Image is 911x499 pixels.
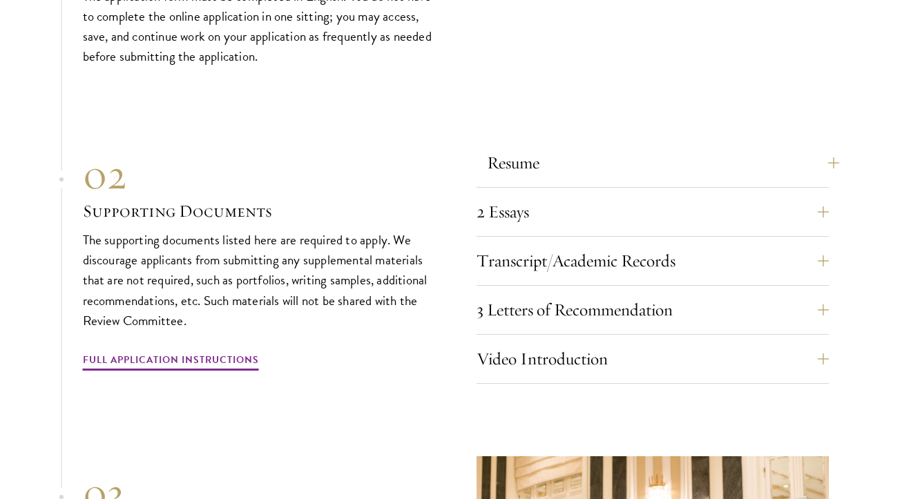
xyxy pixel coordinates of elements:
[477,195,829,228] button: 2 Essays
[83,230,435,330] p: The supporting documents listed here are required to apply. We discourage applicants from submitt...
[477,342,829,375] button: Video Introduction
[83,150,435,199] div: 02
[83,199,435,223] h3: Supporting Documents
[83,351,259,373] a: Full Application Instructions
[487,146,839,179] button: Resume
[477,293,829,326] button: 3 Letters of Recommendation
[477,244,829,277] button: Transcript/Academic Records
